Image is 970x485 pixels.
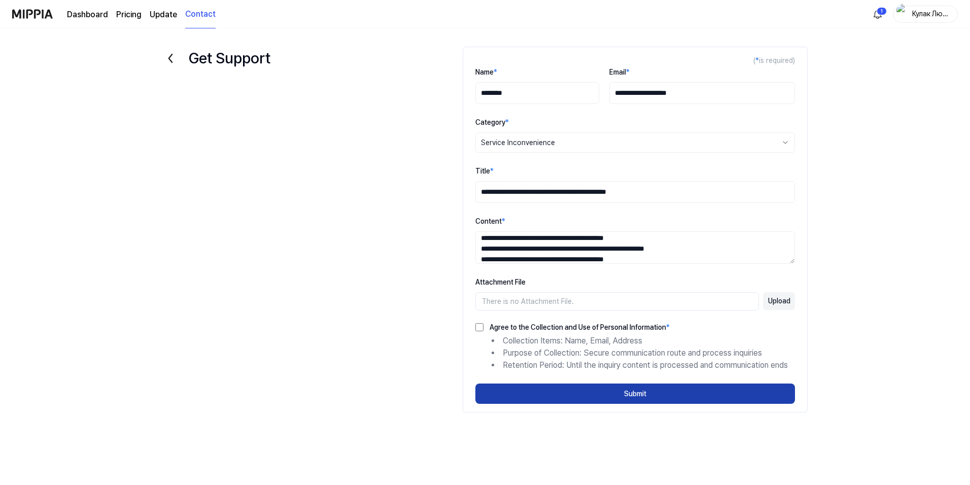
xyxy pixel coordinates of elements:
img: profile [896,4,909,24]
label: Title [475,167,494,175]
label: Attachment File [475,278,526,286]
li: Retention Period: Until the inquiry content is processed and communication ends [492,359,795,371]
a: Update [150,9,177,21]
label: Email [609,68,630,76]
li: Purpose of Collection: Secure communication route and process inquiries [492,347,795,359]
button: profileКулак Любви [893,6,958,23]
button: Submit [475,384,795,404]
label: Agree to the Collection and Use of Personal Information [483,324,670,331]
label: Name [475,68,497,76]
div: 1 [877,7,887,15]
h1: Get Support [189,47,270,70]
a: Contact [185,1,216,28]
img: 알림 [872,8,884,20]
div: There is no Attachment File. [475,292,759,310]
a: Dashboard [67,9,108,21]
div: ( is required) [475,55,795,66]
div: Кулак Любви [912,8,951,19]
label: Content [475,217,505,225]
li: Collection Items: Name, Email, Address [492,335,795,347]
label: Category [475,118,509,126]
button: 알림1 [870,6,886,22]
button: Pricing [116,9,142,21]
button: Upload [763,292,795,310]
